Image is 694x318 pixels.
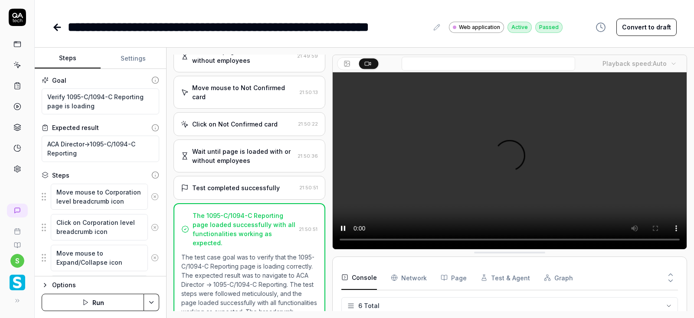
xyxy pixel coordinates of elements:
div: Wait until page is loaded with or without employees [192,147,294,165]
div: Wait until page is loaded with or without employees [192,47,294,65]
span: Web application [459,23,500,31]
button: Graph [544,284,573,308]
div: Test completed successfully [192,183,280,192]
div: The 1095-C/1094-C Reporting page loaded successfully with all functionalities working as expected. [193,211,295,247]
div: Expected result [52,123,99,132]
button: Console [341,284,377,308]
time: 21:50:51 [299,185,318,191]
button: Test & Agent [481,284,530,308]
img: Smartlinx Logo [10,275,25,290]
div: Passed [535,22,563,33]
button: View version history [590,19,611,36]
div: Active [507,22,532,33]
div: Suggestions [42,183,159,211]
button: s [10,254,24,268]
button: Options [42,280,159,290]
button: Convert to draft [616,19,677,36]
div: Goal [52,76,66,85]
a: Web application [449,21,504,33]
div: Move mouse to Not Confirmed card [192,83,296,101]
a: New conversation [7,204,28,217]
time: 21:50:51 [299,226,318,232]
button: Steps [35,48,101,69]
div: Suggestions [42,244,159,272]
time: 21:50:36 [298,153,318,159]
time: 21:50:13 [299,89,318,95]
time: 21:50:22 [298,121,318,127]
div: Suggestions [42,275,159,302]
a: Documentation [3,235,31,249]
div: Playback speed: [602,59,667,68]
button: Smartlinx Logo [3,268,31,292]
button: Settings [101,48,167,69]
div: Options [52,280,159,290]
button: Network [391,284,427,308]
div: Click on Not Confirmed card [192,120,278,129]
div: Steps [52,171,69,180]
button: Remove step [148,249,162,266]
button: Remove step [148,219,162,236]
button: Page [441,284,467,308]
a: Book a call with us [3,221,31,235]
time: 21:49:59 [297,53,318,59]
div: Suggestions [42,214,159,241]
button: Remove step [148,188,162,205]
button: Run [42,294,144,311]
